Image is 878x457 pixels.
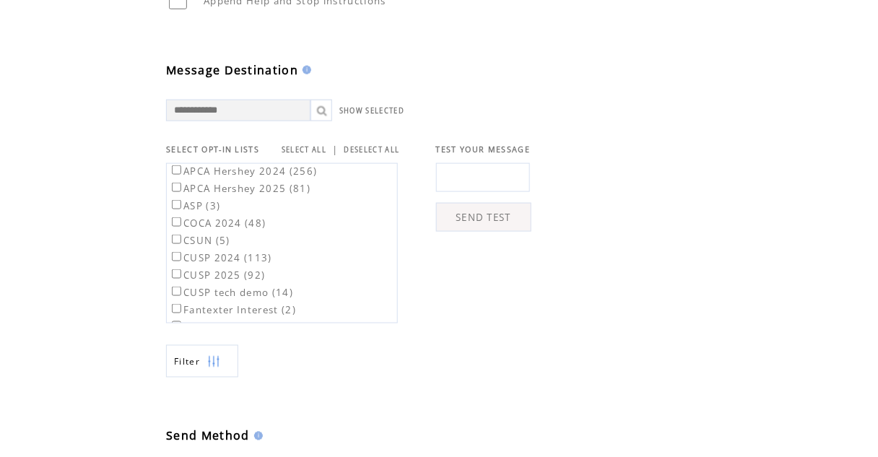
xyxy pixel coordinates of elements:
img: help.gif [250,432,263,440]
a: SELECT ALL [282,145,326,154]
input: ASP (3) [172,200,181,209]
input: CUSP 2025 (92) [172,269,181,279]
label: Fantexter Interest (2) [169,303,296,316]
input: Fantexter Interest (2) [172,304,181,313]
span: SELECT OPT-IN LISTS [166,144,259,154]
input: COCA 2024 (48) [172,217,181,227]
span: Message Destination [166,62,298,78]
a: Filter [166,345,238,378]
span: | [332,143,338,156]
label: APCA Hershey 2025 (81) [169,182,310,195]
input: CUSP tech demo (14) [172,287,181,296]
a: SHOW SELECTED [339,106,404,116]
label: CUSP tech demo (14) [169,286,293,299]
input: APCA Hershey 2024 (256) [172,165,181,175]
label: APCA Hershey 2024 (256) [169,165,318,178]
label: CUSP 2025 (92) [169,269,266,282]
span: Send Method [166,428,250,444]
input: CUSP 2024 (113) [172,252,181,261]
label: Fri Demo HF (26) [169,321,272,334]
input: APCA Hershey 2025 (81) [172,183,181,192]
img: filters.png [207,346,220,378]
label: COCA 2024 (48) [169,217,266,230]
img: help.gif [298,66,311,74]
label: ASP (3) [169,199,220,212]
span: Show filters [174,356,200,368]
label: CUSP 2024 (113) [169,251,272,264]
input: Fri Demo HF (26) [172,321,181,331]
span: TEST YOUR MESSAGE [436,144,531,154]
a: DESELECT ALL [344,145,400,154]
label: CSUN (5) [169,234,230,247]
input: CSUN (5) [172,235,181,244]
a: SEND TEST [436,203,531,232]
